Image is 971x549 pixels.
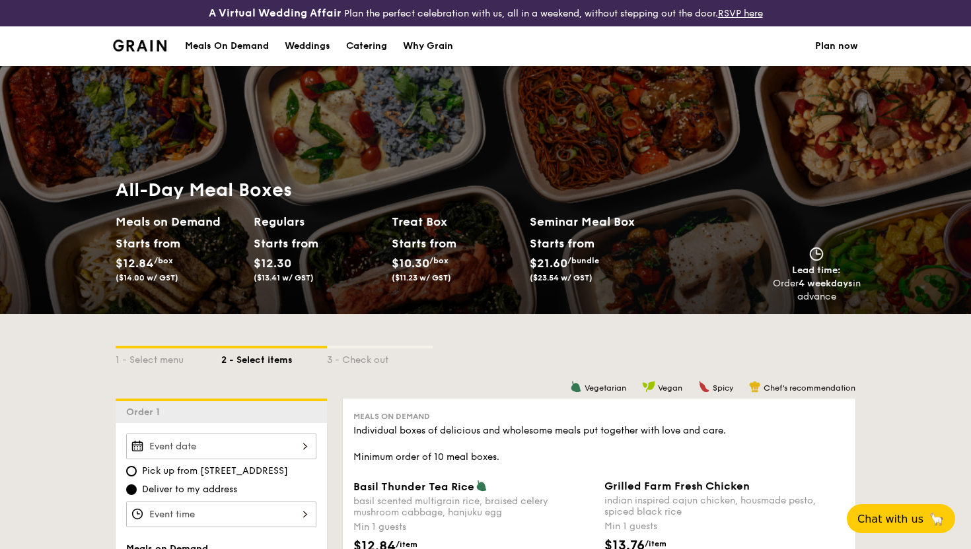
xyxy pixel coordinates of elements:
[929,511,945,527] span: 🦙
[209,5,342,21] h4: A Virtual Wedding Affair
[277,26,338,66] a: Weddings
[645,539,666,548] span: /item
[530,234,594,253] div: Starts from
[847,504,955,533] button: Chat with us🦙
[807,247,826,261] img: icon-clock.2db775ea.svg
[353,480,474,493] span: Basil Thunder Tea Rice
[254,212,381,231] h2: Regulars
[567,256,599,265] span: /bundle
[346,26,387,66] div: Catering
[116,234,174,253] div: Starts from
[476,480,487,492] img: icon-vegetarian.fe4039eb.svg
[392,234,450,253] div: Starts from
[392,212,519,231] h2: Treat Box
[126,501,316,527] input: Event time
[353,412,430,421] span: Meals on Demand
[254,234,312,253] div: Starts from
[530,212,668,231] h2: Seminar Meal Box
[604,495,845,517] div: indian inspired cajun chicken, housmade pesto, spiced black rice
[162,5,809,21] div: Plan the perfect celebration with us, all in a weekend, without stepping out the door.
[403,26,453,66] div: Why Grain
[429,256,449,265] span: /box
[604,480,750,492] span: Grilled Farm Fresh Chicken
[764,383,855,393] span: Chef's recommendation
[113,40,166,51] a: Logotype
[154,256,173,265] span: /box
[353,424,845,464] div: Individual boxes of delicious and wholesome meals put together with love and care. Minimum order ...
[642,381,655,393] img: icon-vegan.f8ff3823.svg
[585,383,626,393] span: Vegetarian
[698,381,710,393] img: icon-spicy.37a8142b.svg
[353,496,594,518] div: basil scented multigrain rice, braised celery mushroom cabbage, hanjuku egg
[327,348,433,367] div: 3 - Check out
[185,26,269,66] div: Meals On Demand
[126,466,137,476] input: Pick up from [STREET_ADDRESS]
[713,383,733,393] span: Spicy
[116,256,154,271] span: $12.84
[142,465,288,478] span: Pick up from [STREET_ADDRESS]
[126,484,137,495] input: Deliver to my address
[530,256,567,271] span: $21.60
[116,348,221,367] div: 1 - Select menu
[604,520,845,533] div: Min 1 guests
[658,383,682,393] span: Vegan
[815,26,858,66] a: Plan now
[353,521,594,534] div: Min 1 guests
[570,381,582,393] img: icon-vegetarian.fe4039eb.svg
[792,265,841,276] span: Lead time:
[772,277,861,304] div: Order in advance
[221,348,327,367] div: 2 - Select items
[177,26,277,66] a: Meals On Demand
[254,256,291,271] span: $12.30
[338,26,395,66] a: Catering
[392,273,451,282] span: ($11.23 w/ GST)
[113,40,166,51] img: Grain
[799,278,853,289] strong: 4 weekdays
[749,381,761,393] img: icon-chef-hat.a58ddaea.svg
[254,273,314,282] span: ($13.41 w/ GST)
[395,26,461,66] a: Why Grain
[392,256,429,271] span: $10.30
[126,406,165,418] span: Order 1
[718,8,763,19] a: RSVP here
[857,513,923,525] span: Chat with us
[396,540,417,549] span: /item
[116,273,178,282] span: ($14.00 w/ GST)
[142,483,237,496] span: Deliver to my address
[116,212,243,231] h2: Meals on Demand
[285,26,330,66] div: Weddings
[116,178,668,202] h1: All-Day Meal Boxes
[126,434,316,459] input: Event date
[530,273,593,282] span: ($23.54 w/ GST)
